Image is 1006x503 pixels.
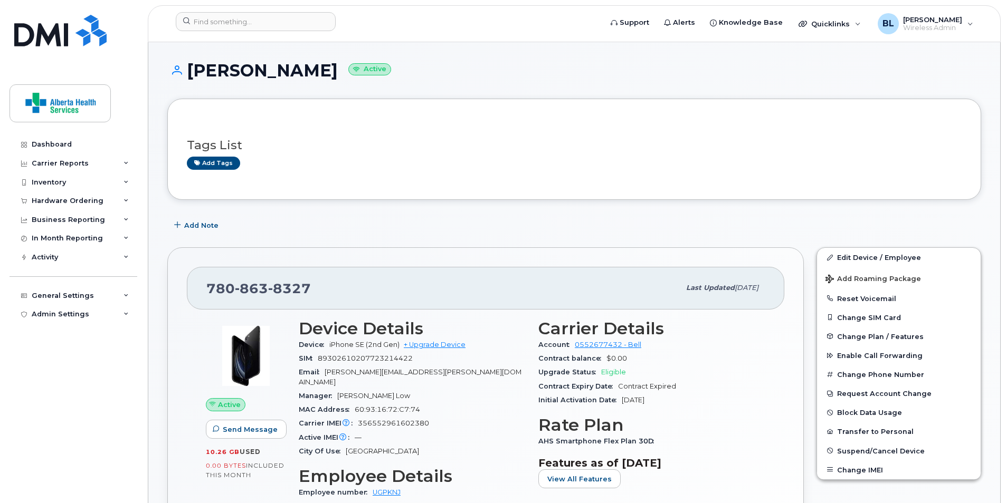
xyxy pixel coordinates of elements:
[817,460,981,479] button: Change IMEI
[346,447,419,455] span: [GEOGRAPHIC_DATA]
[167,61,981,80] h1: [PERSON_NAME]
[337,392,410,400] span: [PERSON_NAME] Low
[358,419,429,427] span: 356552961602380
[299,488,373,496] span: Employee number
[538,341,575,349] span: Account
[538,437,659,445] span: AHS Smartphone Flex Plan 30D
[538,415,765,434] h3: Rate Plan
[837,332,924,340] span: Change Plan / Features
[538,396,622,404] span: Initial Activation Date
[817,346,981,365] button: Enable Call Forwarding
[206,461,284,479] span: included this month
[735,284,758,292] span: [DATE]
[299,405,355,413] span: MAC Address
[404,341,466,349] a: + Upgrade Device
[538,457,765,469] h3: Features as of [DATE]
[187,139,962,152] h3: Tags List
[817,365,981,384] button: Change Phone Number
[837,447,925,454] span: Suspend/Cancel Device
[329,341,400,349] span: iPhone SE (2nd Gen)
[837,352,923,360] span: Enable Call Forwarding
[299,341,329,349] span: Device
[223,424,278,434] span: Send Message
[817,422,981,441] button: Transfer to Personal
[355,405,420,413] span: 60:93:16:72:C7:74
[299,368,521,385] span: [PERSON_NAME][EMAIL_ADDRESS][PERSON_NAME][DOMAIN_NAME]
[206,448,240,456] span: 10.26 GB
[547,474,612,484] span: View All Features
[817,289,981,308] button: Reset Voicemail
[817,267,981,289] button: Add Roaming Package
[299,467,526,486] h3: Employee Details
[373,488,401,496] a: UGPKNJ
[817,403,981,422] button: Block Data Usage
[206,420,287,439] button: Send Message
[299,319,526,338] h3: Device Details
[184,220,219,230] span: Add Note
[240,448,261,456] span: used
[299,354,318,362] span: SIM
[206,280,311,296] span: 780
[538,368,601,376] span: Upgrade Status
[318,354,413,362] span: 89302610207723214422
[187,157,240,170] a: Add tags
[206,462,246,469] span: 0.00 Bytes
[299,433,355,441] span: Active IMEI
[299,392,337,400] span: Manager
[538,319,765,338] h3: Carrier Details
[825,275,921,285] span: Add Roaming Package
[817,248,981,267] a: Edit Device / Employee
[622,396,644,404] span: [DATE]
[167,216,227,235] button: Add Note
[575,341,641,349] a: 0552677432 - Bell
[538,354,606,362] span: Contract balance
[218,400,241,410] span: Active
[299,447,346,455] span: City Of Use
[538,382,618,390] span: Contract Expiry Date
[817,308,981,327] button: Change SIM Card
[817,441,981,460] button: Suspend/Cancel Device
[817,327,981,346] button: Change Plan / Features
[348,63,391,75] small: Active
[817,384,981,403] button: Request Account Change
[268,280,311,296] span: 8327
[214,324,278,388] img: image20231002-3703462-1mz9tax.jpeg
[686,284,735,292] span: Last updated
[601,368,626,376] span: Eligible
[235,280,268,296] span: 863
[299,419,358,427] span: Carrier IMEI
[538,469,621,488] button: View All Features
[299,368,325,376] span: Email
[606,354,627,362] span: $0.00
[618,382,676,390] span: Contract Expired
[355,433,362,441] span: —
